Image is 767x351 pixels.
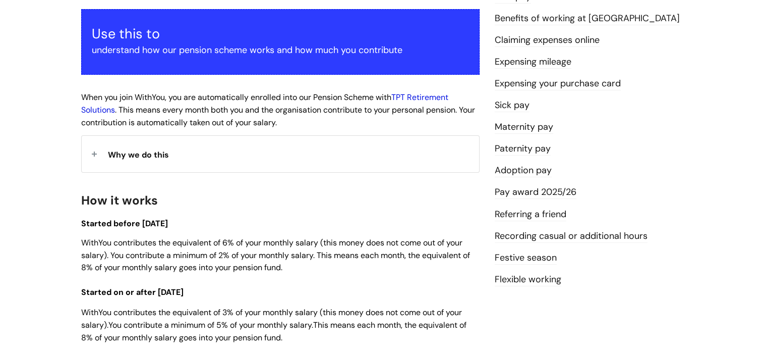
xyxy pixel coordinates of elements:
span: Why we do this [108,149,169,160]
span: You contribute a minimum of 5% of your monthly salary. [108,320,313,330]
h3: Use this to [92,26,469,42]
a: Claiming expenses online [495,34,600,47]
span: WithYou contributes the equivalent of 6% of your monthly salary (this money does not come out of ... [81,237,470,273]
a: Recording casual or additional hours [495,230,647,243]
p: understand how our pension scheme works and how much you contribute [92,42,469,58]
span: Started on or after [DATE] [81,287,184,297]
a: Benefits of working at [GEOGRAPHIC_DATA] [495,12,680,25]
a: Sick pay [495,99,529,112]
a: Flexible working [495,273,561,286]
span: How it works [81,192,158,208]
a: Pay award 2025/26 [495,186,576,199]
span: WithYou contributes the equivalent of 3% of your monthly salary (this money does not come out of ... [81,307,466,343]
span: When you join WithYou, you are automatically enrolled into our Pension Scheme with . This means e... [81,92,475,128]
a: Referring a friend [495,208,566,221]
a: Festive season [495,252,557,265]
a: Expensing mileage [495,56,571,69]
a: Maternity pay [495,121,553,134]
a: Adoption pay [495,164,552,177]
a: Paternity pay [495,142,551,156]
span: Started before [DATE] [81,218,168,229]
a: Expensing your purchase card [495,77,621,90]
